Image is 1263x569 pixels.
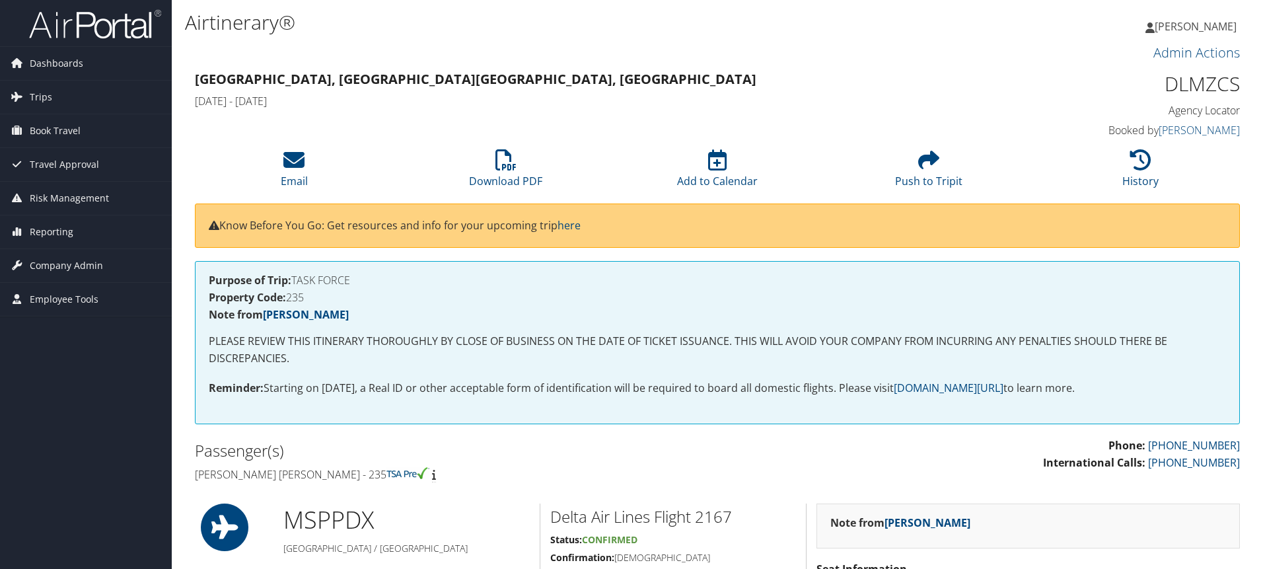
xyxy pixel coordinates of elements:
img: tsa-precheck.png [386,467,429,479]
span: Confirmed [582,533,637,546]
strong: Reminder: [209,381,264,395]
span: Risk Management [30,182,109,215]
a: here [558,218,581,233]
h1: Airtinerary® [185,9,895,36]
span: [PERSON_NAME] [1155,19,1237,34]
a: [PERSON_NAME] [1145,7,1250,46]
h5: [GEOGRAPHIC_DATA] / [GEOGRAPHIC_DATA] [283,542,530,555]
h2: Delta Air Lines Flight 2167 [550,506,796,528]
a: [PERSON_NAME] [1159,123,1240,137]
h4: [DATE] - [DATE] [195,94,974,108]
a: Admin Actions [1153,44,1240,61]
a: [DOMAIN_NAME][URL] [894,381,1003,395]
span: Book Travel [30,114,81,147]
p: Starting on [DATE], a Real ID or other acceptable form of identification will be required to boar... [209,380,1226,397]
h4: Booked by [993,123,1240,137]
h4: 235 [209,292,1226,303]
img: airportal-logo.png [29,9,161,40]
span: Reporting [30,215,73,248]
h4: [PERSON_NAME] [PERSON_NAME] - 235 [195,467,707,482]
strong: Note from [830,515,970,530]
h1: DLMZCS [993,70,1240,98]
a: [PERSON_NAME] [884,515,970,530]
strong: Status: [550,533,582,546]
strong: Phone: [1108,438,1145,453]
span: Dashboards [30,47,83,80]
h1: MSP PDX [283,504,530,537]
p: Know Before You Go: Get resources and info for your upcoming trip [209,217,1226,235]
a: [PERSON_NAME] [263,307,349,322]
h5: [DEMOGRAPHIC_DATA] [550,551,796,564]
a: Add to Calendar [677,157,758,188]
a: [PHONE_NUMBER] [1148,455,1240,470]
strong: [GEOGRAPHIC_DATA], [GEOGRAPHIC_DATA] [GEOGRAPHIC_DATA], [GEOGRAPHIC_DATA] [195,70,756,88]
span: Company Admin [30,249,103,282]
strong: Note from [209,307,349,322]
strong: Confirmation: [550,551,614,564]
strong: Purpose of Trip: [209,273,291,287]
h4: TASK FORCE [209,275,1226,285]
a: History [1122,157,1159,188]
a: Download PDF [469,157,542,188]
p: PLEASE REVIEW THIS ITINERARY THOROUGHLY BY CLOSE OF BUSINESS ON THE DATE OF TICKET ISSUANCE. THIS... [209,333,1226,367]
span: Trips [30,81,52,114]
span: Travel Approval [30,148,99,181]
span: Employee Tools [30,283,98,316]
a: [PHONE_NUMBER] [1148,438,1240,453]
a: Push to Tripit [895,157,962,188]
h4: Agency Locator [993,103,1240,118]
strong: International Calls: [1043,455,1145,470]
h2: Passenger(s) [195,439,707,462]
a: Email [281,157,308,188]
strong: Property Code: [209,290,286,305]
